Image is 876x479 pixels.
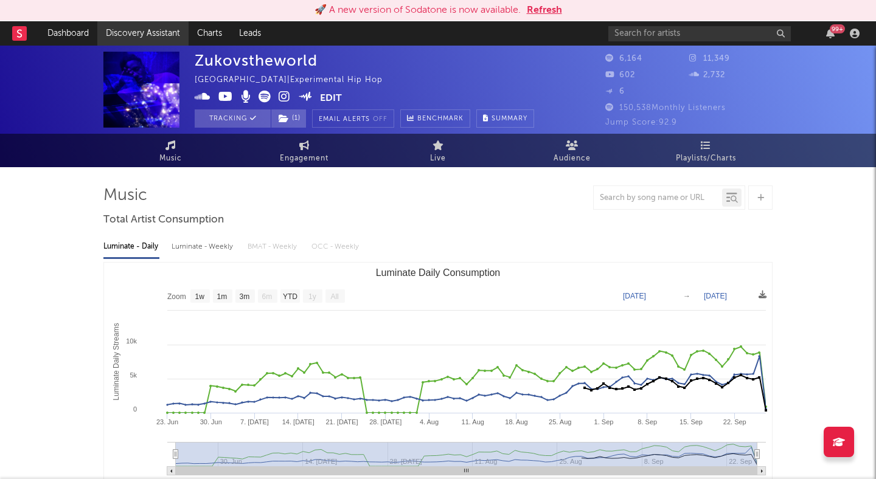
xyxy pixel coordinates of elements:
text: Luminate Daily Consumption [376,267,501,278]
a: Charts [189,21,231,46]
text: 23. Jun [156,418,178,426]
text: 21. [DATE] [326,418,358,426]
a: Audience [505,134,639,167]
span: Playlists/Charts [676,151,736,166]
text: All [330,292,338,301]
text: 1w [195,292,205,301]
input: Search by song name or URL [594,193,722,203]
a: Engagement [237,134,371,167]
text: 22. Sep [723,418,746,426]
text: 15. Sep [680,418,703,426]
div: Luminate - Daily [103,236,159,257]
text: 30. Jun [200,418,222,426]
button: Email AlertsOff [312,109,394,128]
text: [DATE] [704,292,727,300]
span: ( 1 ) [271,109,307,128]
text: 8. Sep [638,418,657,426]
a: Discovery Assistant [97,21,189,46]
text: Zoom [167,292,186,301]
span: Summary [492,115,527,122]
text: 28. [DATE] [369,418,401,426]
span: 6,164 [605,55,642,63]
span: 150,538 Monthly Listeners [605,104,726,112]
text: YTD [283,292,297,301]
span: Engagement [280,151,328,166]
text: 10k [126,337,137,345]
a: Music [103,134,237,167]
text: 7. [DATE] [240,418,269,426]
span: Benchmark [417,112,464,126]
text: 11. Aug [462,418,484,426]
text: → [683,292,690,300]
span: Total Artist Consumption [103,213,224,227]
button: 99+ [826,29,835,38]
text: 3m [240,292,250,301]
span: 6 [605,88,625,95]
text: 18. Aug [505,418,527,426]
button: Refresh [527,3,562,18]
text: 14. [DATE] [282,418,315,426]
button: Summary [476,109,534,128]
input: Search for artists [608,26,791,41]
div: Luminate - Weekly [172,236,235,257]
div: 🚀 A new version of Sodatone is now available. [315,3,521,18]
a: Leads [231,21,269,46]
button: Edit [320,91,342,106]
text: 1. Sep [594,418,614,426]
span: Jump Score: 92.9 [605,119,677,126]
a: Live [371,134,505,167]
button: (1) [271,109,306,128]
text: 1y [308,292,316,301]
text: 6m [262,292,273,301]
button: Tracking [195,109,271,128]
div: Zukovstheworld [195,52,318,69]
text: 1m [217,292,228,301]
text: Luminate Daily Streams [112,323,120,400]
span: Live [430,151,446,166]
a: Benchmark [400,109,470,128]
text: 4. Aug [420,418,439,426]
text: [DATE] [623,292,646,300]
div: [GEOGRAPHIC_DATA] | Experimental Hip Hop [195,73,397,88]
span: 602 [605,71,635,79]
text: 5k [130,371,137,379]
text: 0 [133,405,137,413]
a: Playlists/Charts [639,134,773,167]
span: 11,349 [689,55,730,63]
span: Audience [554,151,591,166]
text: 25. Aug [549,418,571,426]
span: Music [159,151,182,166]
a: Dashboard [39,21,97,46]
span: 2,732 [689,71,725,79]
em: Off [373,116,388,123]
div: 99 + [830,24,845,33]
